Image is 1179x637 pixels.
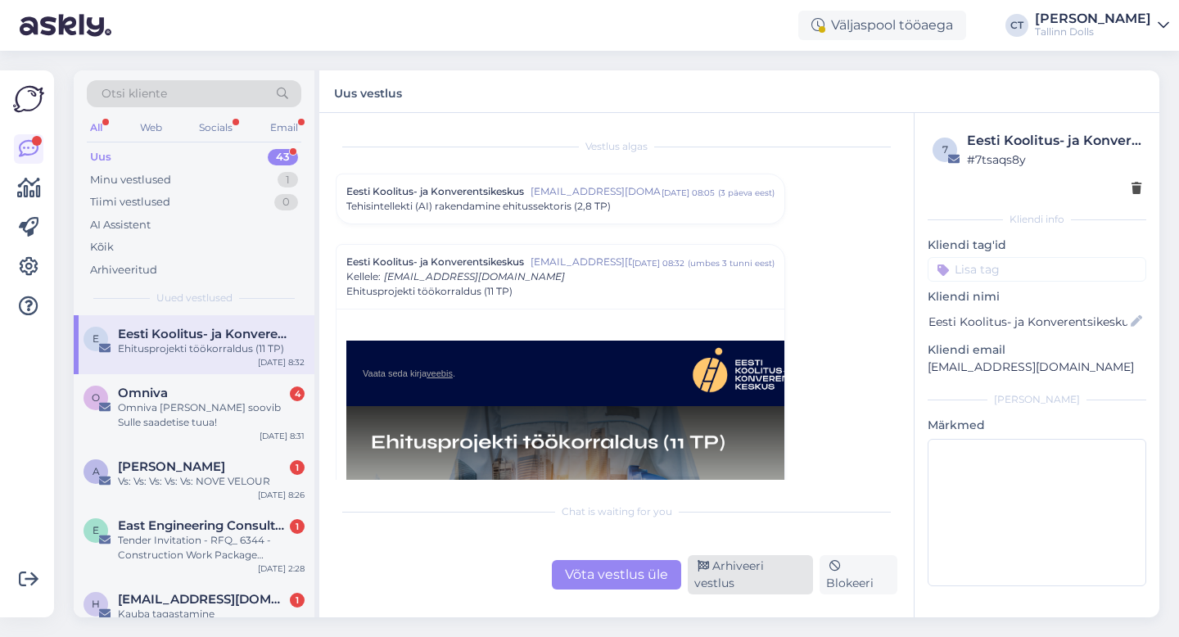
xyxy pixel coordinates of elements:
span: Tehisintellekti (AI) rakendamine ehitussektoris (2,8 TP) [346,199,611,214]
span: Omniva [118,386,168,400]
td: Vaata seda kirja . [363,341,679,406]
span: Otsi kliente [102,85,167,102]
div: 43 [268,149,298,165]
div: Vs: Vs: Vs: Vs: Vs: NOVE VELOUR [118,474,305,489]
div: Kliendi info [928,212,1146,227]
span: Kellele : [346,270,381,282]
div: [DATE] 08:05 [662,187,715,199]
div: Vestlus algas [336,139,897,154]
span: [EMAIL_ADDRESS][DOMAIN_NAME] [531,255,632,269]
span: O [92,391,100,404]
div: Blokeeri [820,555,897,594]
span: Eesti Koolitus- ja Konverentsikeskus [346,184,524,199]
div: 1 [278,172,298,188]
div: 1 [290,460,305,475]
div: [PERSON_NAME] [928,392,1146,407]
p: [EMAIL_ADDRESS][DOMAIN_NAME] [928,359,1146,376]
a: [PERSON_NAME]Tallinn Dolls [1035,12,1169,38]
div: [DATE] 2:28 [258,562,305,575]
span: Uued vestlused [156,291,233,305]
input: Lisa tag [928,257,1146,282]
img: Askly Logo [13,84,44,115]
div: 1 [290,593,305,608]
span: hot@liivrand.ee [118,592,288,607]
span: h [92,598,100,610]
div: Web [137,117,165,138]
span: E [93,524,99,536]
p: Kliendi email [928,341,1146,359]
div: [DATE] 08:32 [632,257,684,269]
div: Tender Invitation - RFQ_ 6344 -Construction Work Package PROPOSED G+3 RESIDENTIAL BUILDING PLOT N... [118,533,305,562]
div: ( umbes 3 tunni eest ) [688,257,775,269]
div: # 7tsaqs8y [967,151,1141,169]
span: 7 [942,143,948,156]
div: 4 [290,386,305,401]
div: Omniva [PERSON_NAME] soovib Sulle saadetise tuua! [118,400,305,430]
div: Chat is waiting for you [336,504,897,519]
div: Kõik [90,239,114,255]
div: 0 [274,194,298,210]
div: [PERSON_NAME] [1035,12,1151,25]
input: Lisa nimi [928,313,1127,331]
span: E [93,332,99,345]
div: Eesti Koolitus- ja Konverentsikeskus [967,131,1141,151]
span: Annika Lipstal [118,459,225,474]
div: Arhiveeri vestlus [688,555,813,594]
p: Kliendi tag'id [928,237,1146,254]
div: Võta vestlus üle [552,560,681,590]
div: All [87,117,106,138]
div: 1 [290,519,305,534]
div: AI Assistent [90,217,151,233]
div: [DATE] 8:26 [258,489,305,501]
span: A [93,465,100,477]
p: Kliendi nimi [928,288,1146,305]
span: East Engineering Consultancy LLC [118,518,288,533]
div: Väljaspool tööaega [798,11,966,40]
span: Eesti Koolitus- ja Konverentsikeskus [346,255,524,269]
span: Eesti Koolitus- ja Konverentsikeskus [118,327,288,341]
p: Märkmed [928,417,1146,434]
span: Ehitusprojekti töökorraldus (11 TP) [346,284,513,299]
div: Socials [196,117,236,138]
span: [EMAIL_ADDRESS][DOMAIN_NAME] [531,184,662,199]
div: Tiimi vestlused [90,194,170,210]
div: Minu vestlused [90,172,171,188]
div: Email [267,117,301,138]
div: Kauba tagastamine [118,607,305,621]
div: [DATE] 8:32 [258,356,305,368]
div: Tallinn Dolls [1035,25,1151,38]
div: Uus [90,149,111,165]
div: [DATE] 8:31 [260,430,305,442]
span: [EMAIL_ADDRESS][DOMAIN_NAME] [384,270,565,282]
div: Arhiveeritud [90,262,157,278]
div: Ehitusprojekti töökorraldus (11 TP) [118,341,305,356]
a: veebis [427,368,453,378]
label: Uus vestlus [334,80,402,102]
div: ( 3 päeva eest ) [718,187,775,199]
div: CT [1005,14,1028,37]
